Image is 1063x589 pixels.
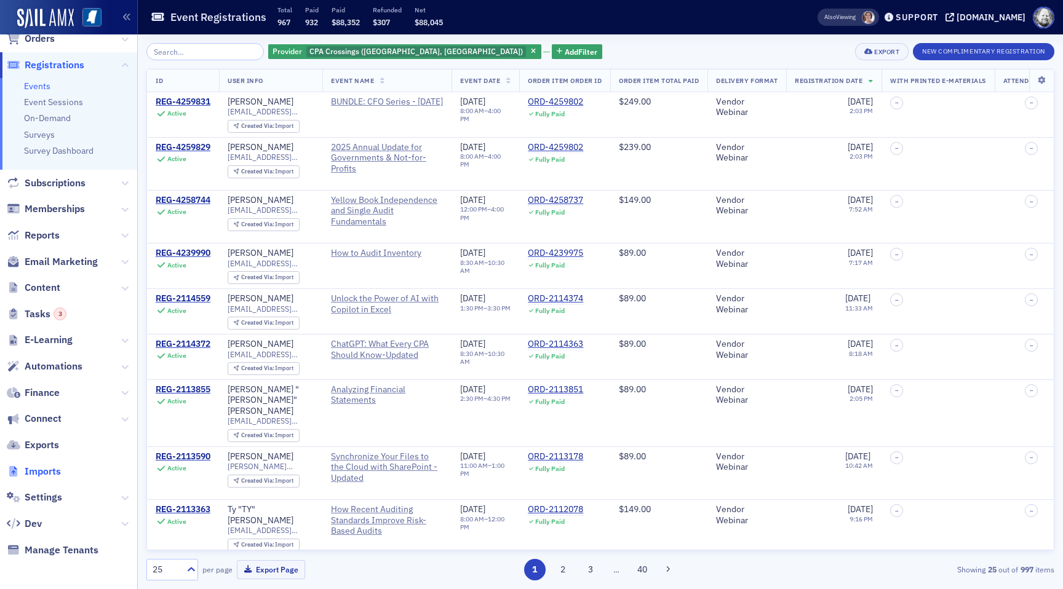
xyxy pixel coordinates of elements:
[565,46,597,57] span: Add Filter
[524,559,546,580] button: 1
[528,451,583,462] div: ORD-2113178
[241,432,294,439] div: Import
[241,167,276,175] span: Created Via :
[167,155,186,163] div: Active
[25,307,66,321] span: Tasks
[619,247,646,258] span: $89.00
[460,106,501,123] time: 4:00 PM
[460,451,485,462] span: [DATE]
[845,293,870,304] span: [DATE]
[528,384,583,395] a: ORD-2113851
[202,564,233,575] label: per page
[1030,198,1033,205] span: –
[528,248,583,259] div: ORD-4239975
[331,451,443,484] a: Synchronize Your Files to the Cloud with SharePoint -Updated
[25,255,98,269] span: Email Marketing
[460,259,511,275] div: –
[460,152,511,168] div: –
[241,273,276,281] span: Created Via :
[332,17,360,27] span: $88,352
[331,97,443,108] span: BUNDLE: CFO Series - September 2025
[850,394,873,403] time: 2:05 PM
[895,342,899,349] span: –
[228,195,293,206] div: [PERSON_NAME]
[167,518,186,526] div: Active
[460,293,485,304] span: [DATE]
[535,465,565,473] div: Fully Paid
[1030,507,1033,515] span: –
[1030,454,1033,461] span: –
[228,152,314,162] span: [EMAIL_ADDRESS][US_STATE][DOMAIN_NAME]
[25,229,60,242] span: Reports
[156,384,210,395] div: REG-2113855
[167,261,186,269] div: Active
[848,96,873,107] span: [DATE]
[460,338,485,349] span: [DATE]
[460,462,511,478] div: –
[824,13,836,21] div: Also
[7,255,98,269] a: Email Marketing
[54,307,66,320] div: 3
[228,293,293,304] div: [PERSON_NAME]
[487,304,511,312] time: 3:30 PM
[241,478,294,484] div: Import
[25,517,42,531] span: Dev
[7,412,62,425] a: Connect
[895,99,899,106] span: –
[1030,144,1033,152] span: –
[25,333,73,347] span: E-Learning
[167,208,186,216] div: Active
[156,97,210,108] div: REG-4259831
[460,349,484,358] time: 8:30 AM
[619,384,646,395] span: $89.00
[228,76,263,85] span: User Info
[331,248,443,259] span: How to Audit Inventory
[874,49,899,55] div: Export
[268,44,541,60] div: CPA Crossings (Rochester, MI)
[460,106,484,115] time: 8:00 AM
[7,491,62,504] a: Settings
[228,416,314,425] span: [EMAIL_ADDRESS][DOMAIN_NAME]
[167,397,186,405] div: Active
[241,220,276,228] span: Created Via :
[25,412,62,425] span: Connect
[535,307,565,315] div: Fully Paid
[228,142,293,153] a: [PERSON_NAME]
[228,248,293,259] a: [PERSON_NAME]
[332,6,360,14] p: Paid
[716,504,778,526] div: Vendor Webinar
[373,6,402,14] p: Refunded
[228,462,314,471] span: [PERSON_NAME][EMAIL_ADDRESS][PERSON_NAME][DOMAIN_NAME]
[716,195,778,216] div: Vendor Webinar
[241,364,276,372] span: Created Via :
[7,58,84,72] a: Registrations
[862,11,875,24] span: Lydia Carlisle
[535,208,565,216] div: Fully Paid
[619,76,699,85] span: Order Item Total Paid
[7,229,60,242] a: Reports
[460,395,511,403] div: –
[535,518,565,526] div: Fully Paid
[241,365,294,372] div: Import
[619,338,646,349] span: $89.00
[167,307,186,315] div: Active
[228,339,293,350] div: [PERSON_NAME]
[460,205,487,213] time: 12:00 PM
[241,318,276,326] span: Created Via :
[619,293,646,304] span: $89.00
[716,451,778,473] div: Vendor Webinar
[619,504,651,515] span: $149.00
[228,384,314,417] div: [PERSON_NAME] "[PERSON_NAME]" [PERSON_NAME]
[331,76,374,85] span: Event Name
[848,338,873,349] span: [DATE]
[241,431,276,439] span: Created Via :
[528,142,583,153] a: ORD-4259802
[460,194,485,205] span: [DATE]
[890,76,986,85] span: With Printed E-Materials
[228,451,293,462] a: [PERSON_NAME]
[460,152,501,168] time: 4:00 PM
[156,76,163,85] span: ID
